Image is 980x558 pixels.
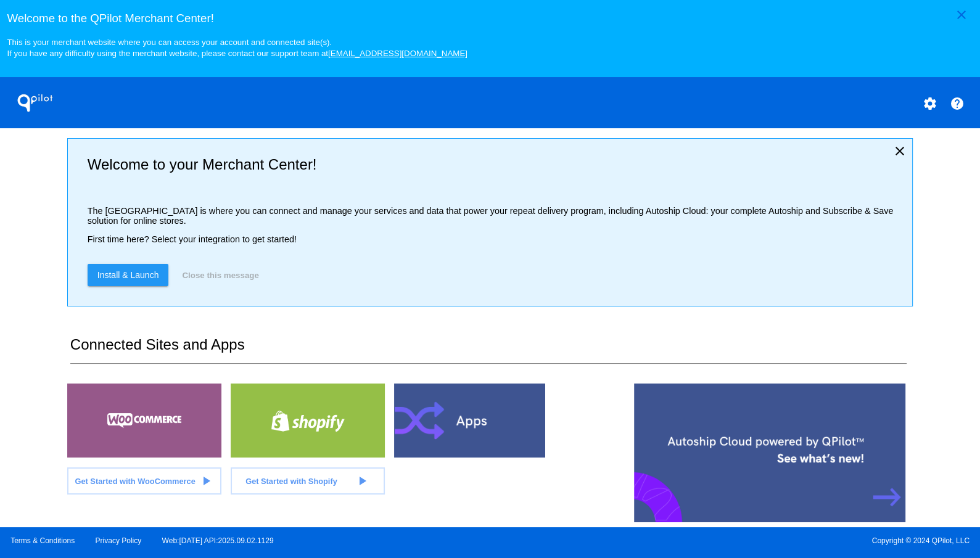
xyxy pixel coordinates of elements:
span: Install & Launch [97,270,159,280]
span: Get Started with WooCommerce [75,477,195,486]
a: Install & Launch [88,264,169,286]
mat-icon: play_arrow [199,474,213,488]
h3: Welcome to the QPilot Merchant Center! [7,12,973,25]
span: Get Started with Shopify [245,477,337,486]
mat-icon: help [950,96,965,111]
a: Privacy Policy [96,536,142,545]
a: Web:[DATE] API:2025.09.02.1129 [162,536,274,545]
mat-icon: settings [922,96,937,111]
a: [EMAIL_ADDRESS][DOMAIN_NAME] [328,49,467,58]
button: Close this message [178,264,262,286]
span: Copyright © 2024 QPilot, LLC [501,536,970,545]
h2: Connected Sites and Apps [70,336,907,364]
a: Get Started with WooCommerce [67,467,221,494]
p: First time here? Select your integration to get started! [88,234,902,244]
a: Get Started with Shopify [231,467,385,494]
h1: QPilot [10,91,60,115]
h2: Welcome to your Merchant Center! [88,156,902,173]
mat-icon: close [892,144,907,158]
p: The [GEOGRAPHIC_DATA] is where you can connect and manage your services and data that power your ... [88,206,902,226]
mat-icon: close [954,7,969,22]
small: This is your merchant website where you can access your account and connected site(s). If you hav... [7,38,467,58]
mat-icon: play_arrow [355,474,369,488]
a: Terms & Conditions [10,536,75,545]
